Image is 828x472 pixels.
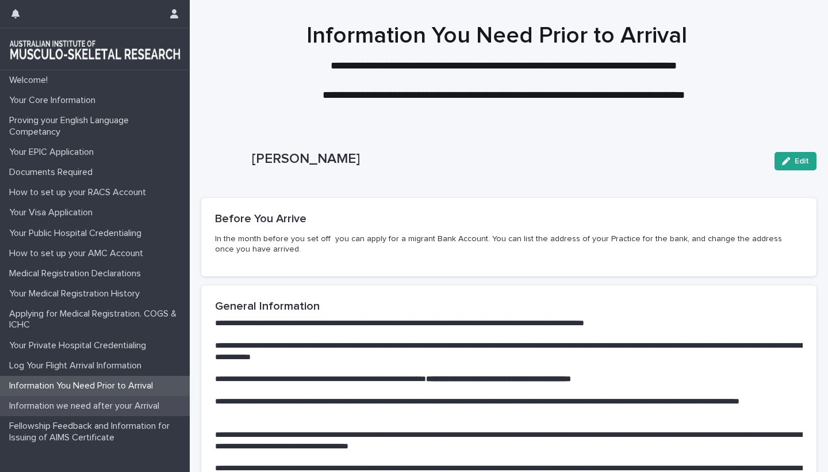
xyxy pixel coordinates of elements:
h2: Before You Arrive [215,212,803,226]
p: Your Core Information [5,95,105,106]
p: Documents Required [5,167,102,178]
p: Applying for Medical Registration. COGS & ICHC [5,309,190,330]
p: Your EPIC Application [5,147,103,158]
p: In the month before you set off you can apply for a migrant Bank Account. You can list the addres... [215,234,803,254]
p: Information You Need Prior to Arrival [5,380,162,391]
p: Your Medical Registration History [5,288,149,299]
p: How to set up your RACS Account [5,187,155,198]
p: Your Private Hospital Credentialing [5,340,155,351]
p: Proving your English Language Competancy [5,115,190,137]
button: Edit [775,152,816,170]
h1: Information You Need Prior to Arrival [215,22,779,50]
span: Edit [795,157,809,165]
p: Information we need after your Arrival [5,401,168,412]
p: Welcome! [5,75,57,86]
h2: General Information [215,299,803,313]
img: 1xcjEmqDTcmQhduivVBy [9,37,181,60]
p: Log Your Flight Arrival Information [5,360,151,371]
p: Your Public Hospital Credentialing [5,228,151,239]
p: Medical Registration Declarations [5,268,150,279]
p: Fellowship Feedback and Information for Issuing of AIMS Certificate [5,421,190,443]
p: [PERSON_NAME] [252,151,765,168]
p: Your Visa Application [5,207,102,218]
p: How to set up your AMC Account [5,248,152,259]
